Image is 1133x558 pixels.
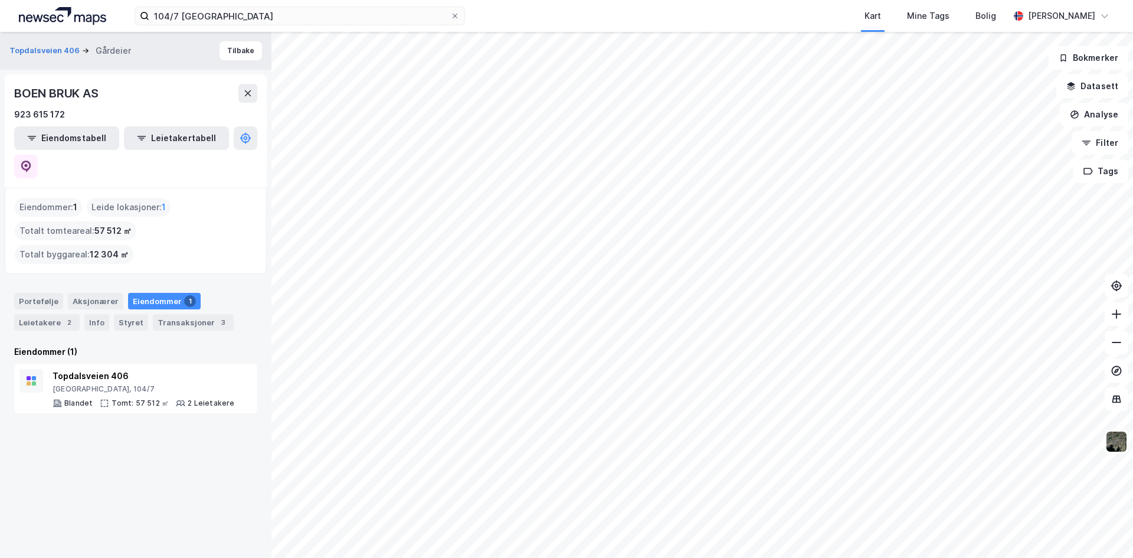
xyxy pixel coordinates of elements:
div: Aksjonærer [68,293,123,309]
div: Transaksjoner [153,314,234,331]
div: Eiendommer : [15,198,82,217]
button: Topdalsveien 406 [9,45,82,57]
div: 2 Leietakere [188,399,234,408]
div: Kart [865,9,881,23]
span: 12 304 ㎡ [90,247,129,262]
div: Portefølje [14,293,63,309]
div: Blandet [64,399,93,408]
button: Filter [1072,131,1128,155]
span: 1 [73,200,77,214]
span: 1 [162,200,166,214]
div: Tomt: 57 512 ㎡ [112,399,169,408]
div: 3 [217,316,229,328]
button: Tags [1073,159,1128,183]
input: Søk på adresse, matrikkel, gårdeiere, leietakere eller personer [149,7,450,25]
button: Datasett [1056,74,1128,98]
div: 923 615 172 [14,107,65,122]
div: Eiendommer [128,293,201,309]
button: Eiendomstabell [14,126,119,150]
div: Styret [114,314,148,331]
div: [GEOGRAPHIC_DATA], 104/7 [53,384,235,394]
img: 9k= [1105,430,1128,453]
button: Tilbake [220,41,262,60]
div: Info [84,314,109,331]
div: 1 [184,295,196,307]
button: Leietakertabell [124,126,229,150]
div: Totalt tomteareal : [15,221,136,240]
div: BOEN BRUK AS [14,84,101,103]
img: logo.a4113a55bc3d86da70a041830d287a7e.svg [19,7,106,25]
div: Eiendommer (1) [14,345,257,359]
div: Leide lokasjoner : [87,198,171,217]
div: Leietakere [14,314,80,331]
div: Gårdeier [96,44,131,58]
div: [PERSON_NAME] [1028,9,1095,23]
div: 2 [63,316,75,328]
div: Topdalsveien 406 [53,369,235,383]
iframe: Chat Widget [1074,501,1133,558]
button: Analyse [1060,103,1128,126]
span: 57 512 ㎡ [94,224,132,238]
div: Bolig [975,9,996,23]
button: Bokmerker [1049,46,1128,70]
div: Mine Tags [907,9,949,23]
div: Totalt byggareal : [15,245,133,264]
